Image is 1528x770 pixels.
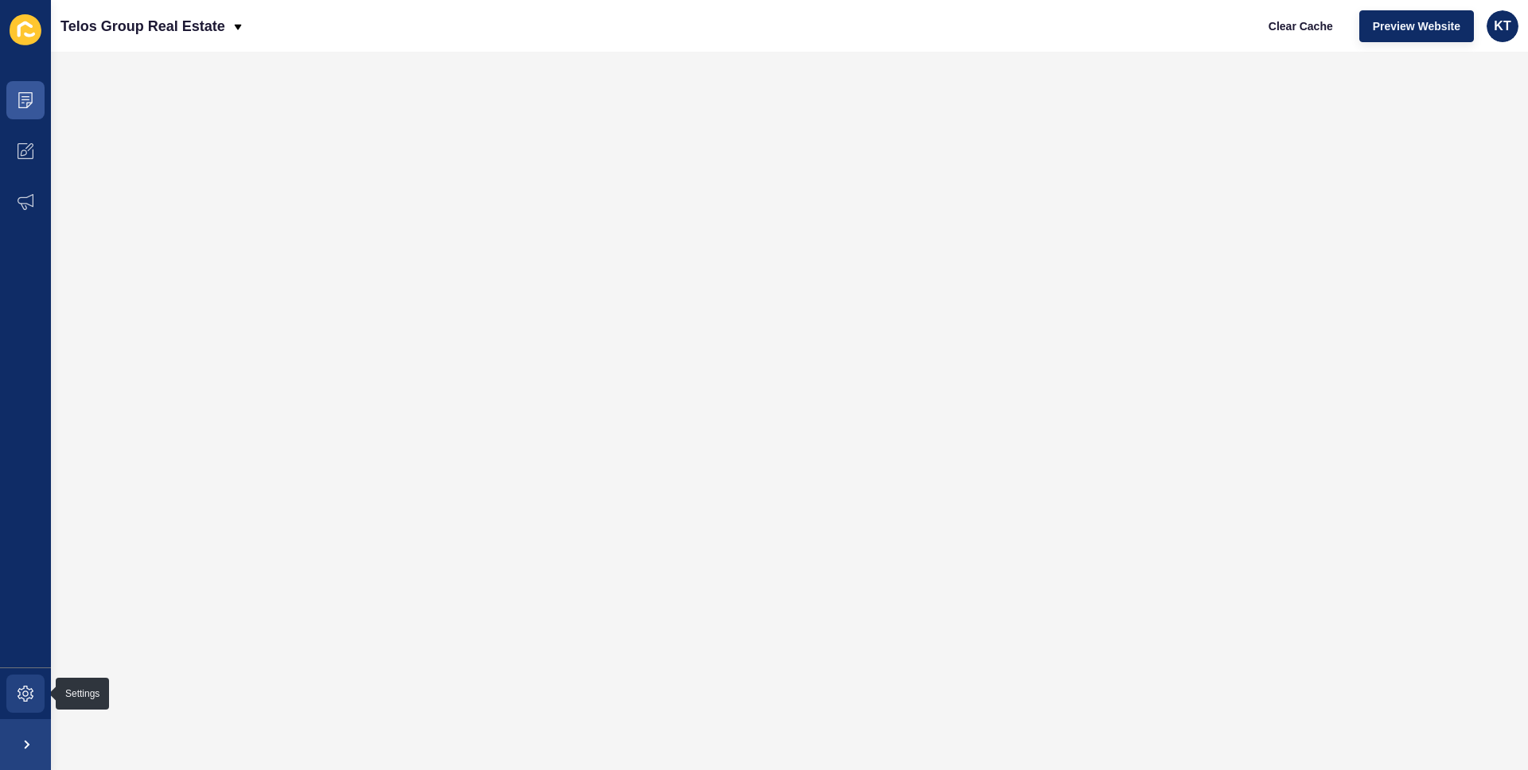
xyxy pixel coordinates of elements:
[65,687,99,700] div: Settings
[1269,18,1333,34] span: Clear Cache
[60,6,225,46] p: Telos Group Real Estate
[1255,10,1347,42] button: Clear Cache
[1359,10,1474,42] button: Preview Website
[1373,18,1460,34] span: Preview Website
[1494,18,1510,34] span: KT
